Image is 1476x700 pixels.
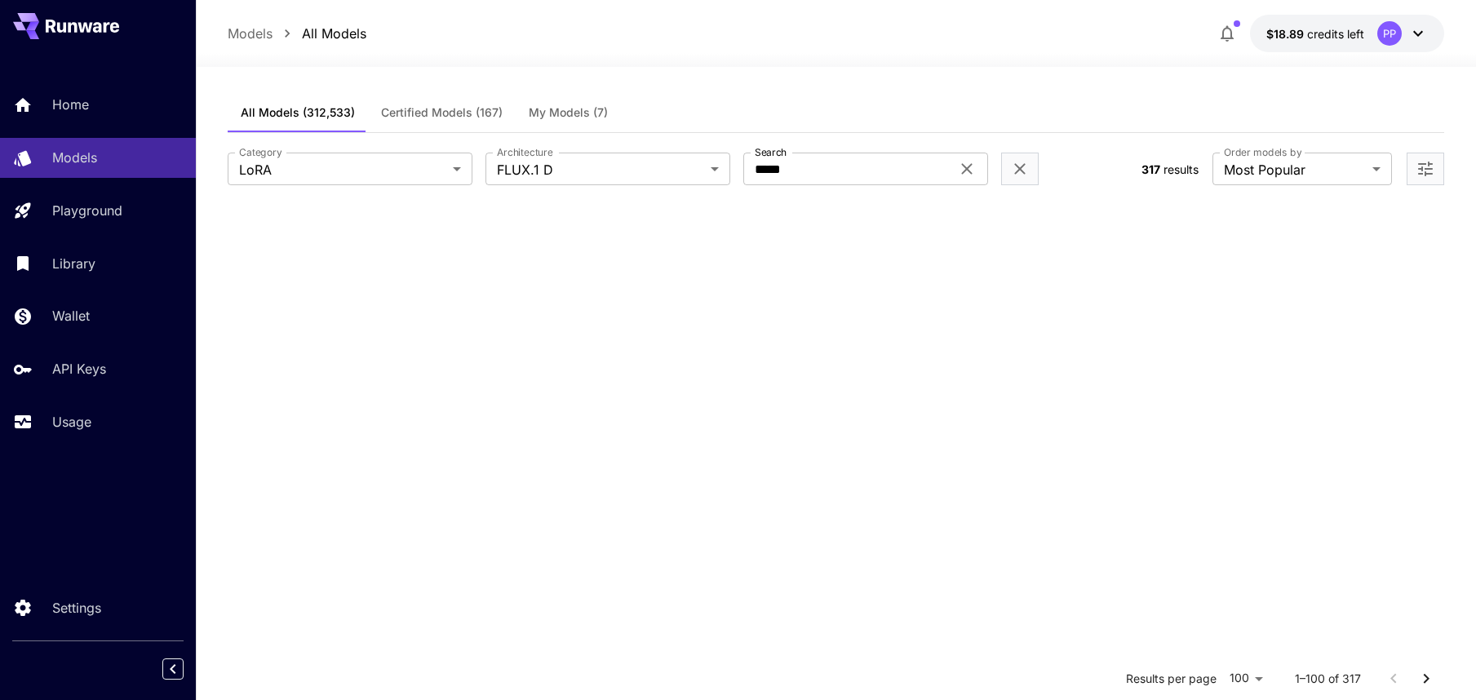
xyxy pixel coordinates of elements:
span: LoRA [239,160,446,179]
a: All Models [302,24,366,43]
button: Open more filters [1416,159,1435,179]
a: Models [228,24,273,43]
span: results [1164,162,1199,176]
div: PP [1377,21,1402,46]
p: Usage [52,412,91,432]
span: My Models (7) [529,105,608,120]
div: Collapse sidebar [175,654,196,684]
span: credits left [1307,27,1364,41]
span: $18.89 [1266,27,1307,41]
button: Collapse sidebar [162,658,184,680]
span: Certified Models (167) [381,105,503,120]
span: FLUX.1 D [497,160,704,179]
nav: breadcrumb [228,24,366,43]
p: Results per page [1126,671,1217,687]
span: All Models (312,533) [241,105,355,120]
span: Most Popular [1224,160,1366,179]
button: Go to next page [1410,662,1443,695]
label: Order models by [1224,145,1301,159]
label: Search [755,145,787,159]
div: $18.88739 [1266,25,1364,42]
span: 317 [1141,162,1160,176]
p: 1–100 of 317 [1295,671,1361,687]
p: Models [52,148,97,167]
p: Home [52,95,89,114]
p: Playground [52,201,122,220]
div: 100 [1223,667,1269,690]
p: Settings [52,598,101,618]
p: API Keys [52,359,106,379]
label: Architecture [497,145,552,159]
button: $18.88739PP [1250,15,1444,52]
p: Wallet [52,306,90,326]
button: Clear filters (2) [1010,159,1030,179]
label: Category [239,145,282,159]
p: Library [52,254,95,273]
